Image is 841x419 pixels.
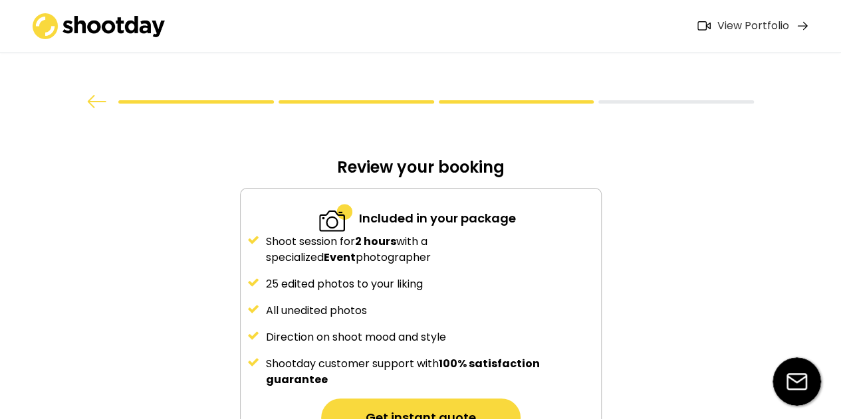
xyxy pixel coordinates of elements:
strong: 100% satisfaction guarantee [266,356,542,387]
div: All unedited photos [266,303,594,319]
strong: 2 hours [355,234,396,249]
img: email-icon%20%281%29.svg [773,357,821,406]
div: Shootday customer support with [266,356,594,388]
div: Review your booking [240,157,602,188]
div: Direction on shoot mood and style [266,329,594,345]
div: View Portfolio [717,19,789,33]
div: Included in your package [359,209,516,227]
div: Shoot session for with a specialized photographer [266,234,594,266]
div: 25 edited photos to your liking [266,276,594,292]
img: arrow%20back.svg [87,95,107,108]
img: 2-specialized.svg [319,202,352,234]
img: Icon%20feather-video%402x.png [697,21,711,31]
img: shootday_logo.png [33,13,166,39]
strong: Event [324,250,356,265]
